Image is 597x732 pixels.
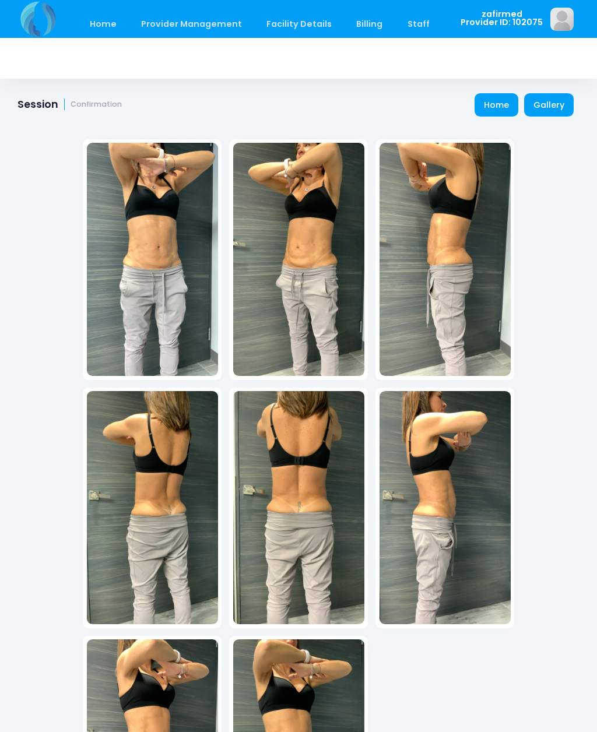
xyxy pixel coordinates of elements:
[17,98,122,111] h1: Session
[524,93,574,117] a: Gallery
[71,100,122,109] small: Confirmation
[255,10,343,38] a: Facility Details
[78,10,128,38] a: Home
[550,8,574,31] img: image
[345,10,394,38] a: Billing
[396,10,441,38] a: Staff
[129,10,253,38] a: Provider Management
[475,93,519,117] a: Home
[461,10,543,27] span: zafirmed Provider ID: 102075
